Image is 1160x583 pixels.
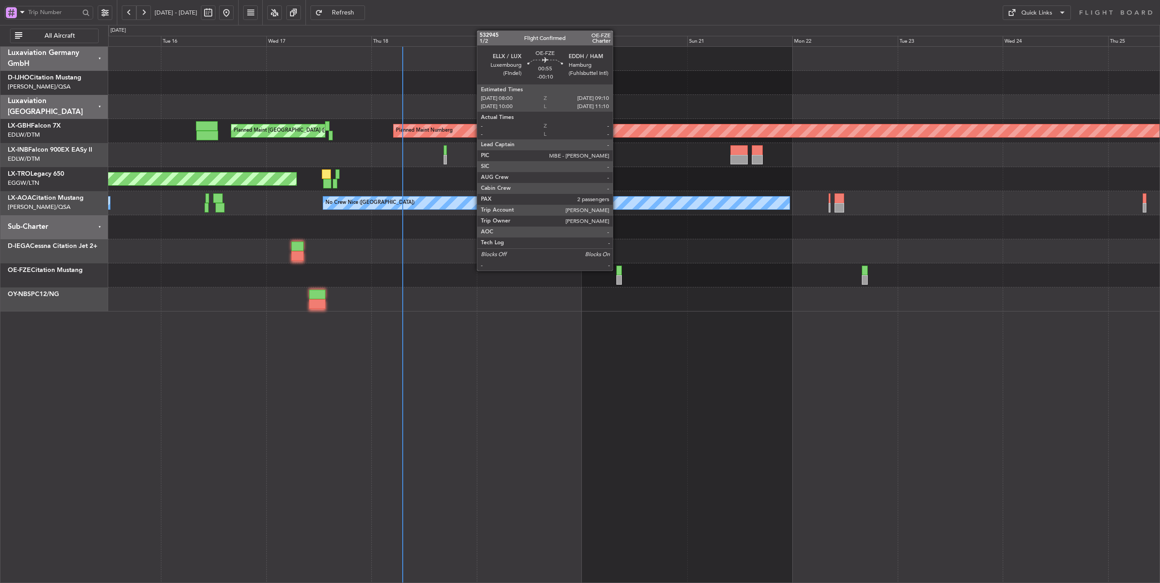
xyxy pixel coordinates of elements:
button: Refresh [310,5,365,20]
div: Mon 22 [792,36,897,47]
a: [PERSON_NAME]/QSA [8,83,70,91]
a: OE-FZECitation Mustang [8,267,83,273]
a: EDLW/DTM [8,155,40,163]
a: EGGW/LTN [8,179,39,187]
div: Wed 17 [266,36,371,47]
span: D-IJHO [8,74,30,81]
span: OE-FZE [8,267,31,273]
a: LX-AOACitation Mustang [8,195,84,201]
div: Wed 24 [1003,36,1108,47]
div: Tue 23 [898,36,1003,47]
div: Sat 20 [582,36,687,47]
a: D-IEGACessna Citation Jet 2+ [8,243,97,249]
a: LX-INBFalcon 900EX EASy II [8,147,92,153]
span: OY-NBS [8,291,31,297]
div: Tue 16 [161,36,266,47]
a: LX-GBHFalcon 7X [8,123,61,129]
span: All Aircraft [24,33,95,39]
div: Quick Links [1021,9,1052,18]
a: [PERSON_NAME]/QSA [8,203,70,211]
span: LX-TRO [8,171,30,177]
span: Refresh [325,10,362,16]
a: D-IJHOCitation Mustang [8,74,81,81]
input: Trip Number [28,5,80,19]
div: Sun 21 [687,36,792,47]
span: LX-AOA [8,195,32,201]
span: D-IEGA [8,243,30,249]
a: LX-TROLegacy 650 [8,171,64,177]
div: Planned Maint Nurnberg [396,124,453,138]
a: EDLW/DTM [8,131,40,139]
div: Mon 15 [56,36,161,47]
a: OY-NBSPC12/NG [8,291,59,297]
div: Planned Maint [GEOGRAPHIC_DATA] ([GEOGRAPHIC_DATA]) [234,124,377,138]
button: All Aircraft [10,29,99,43]
div: Fri 19 [477,36,582,47]
span: [DATE] - [DATE] [155,9,197,17]
div: No Crew Nice ([GEOGRAPHIC_DATA]) [325,196,415,210]
button: Quick Links [1003,5,1071,20]
span: LX-INB [8,147,28,153]
div: Thu 18 [371,36,476,47]
span: LX-GBH [8,123,31,129]
div: [DATE] [110,27,126,35]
